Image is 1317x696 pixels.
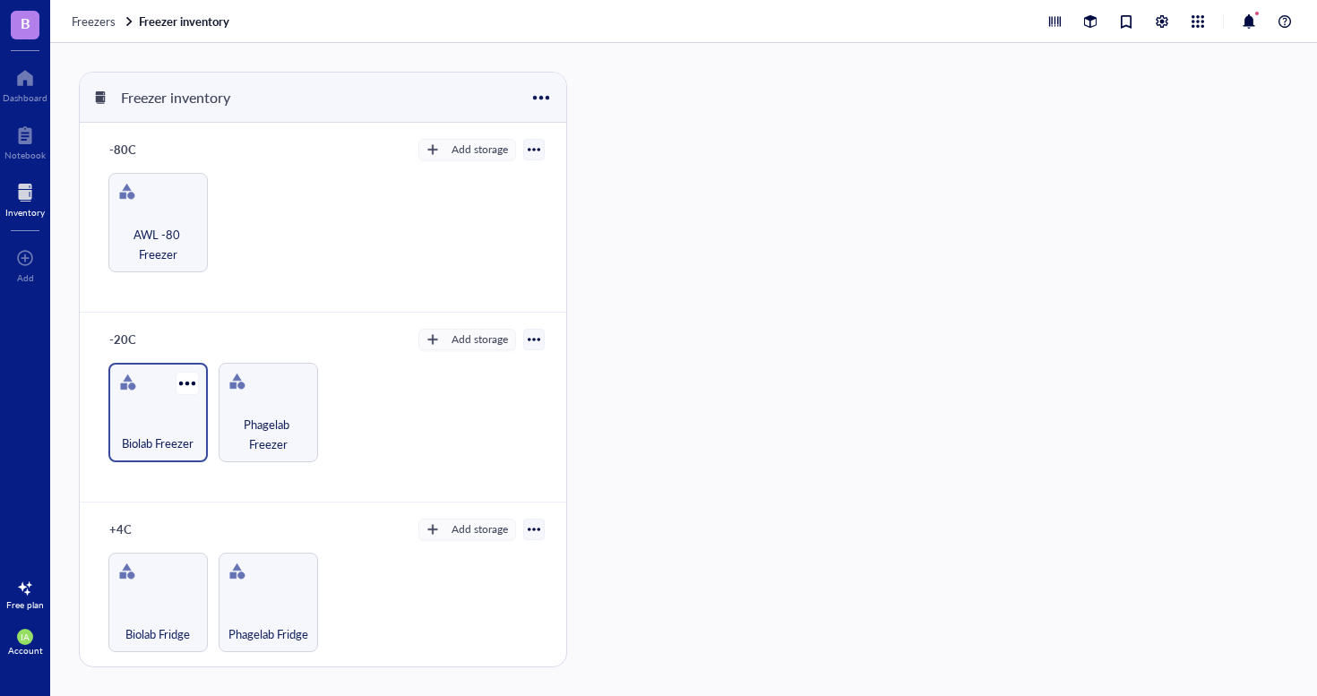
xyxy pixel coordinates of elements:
[17,272,34,283] div: Add
[452,521,508,537] div: Add storage
[5,207,45,218] div: Inventory
[227,415,310,454] span: Phagelab Freezer
[101,137,209,162] div: -80C
[101,517,209,542] div: +4C
[113,82,238,113] div: Freezer inventory
[3,92,47,103] div: Dashboard
[418,329,516,350] button: Add storage
[418,519,516,540] button: Add storage
[3,64,47,103] a: Dashboard
[101,327,209,352] div: -20C
[452,331,508,348] div: Add storage
[21,632,30,642] span: IA
[452,142,508,158] div: Add storage
[139,13,233,30] a: Freezer inventory
[4,150,46,160] div: Notebook
[5,178,45,218] a: Inventory
[116,225,200,264] span: AWL -80 Freezer
[6,599,44,610] div: Free plan
[125,624,190,644] span: Biolab Fridge
[72,13,135,30] a: Freezers
[4,121,46,160] a: Notebook
[72,13,116,30] span: Freezers
[228,624,308,644] span: Phagelab Fridge
[418,139,516,160] button: Add storage
[122,434,194,453] span: Biolab Freezer
[8,645,43,656] div: Account
[21,12,30,34] span: B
